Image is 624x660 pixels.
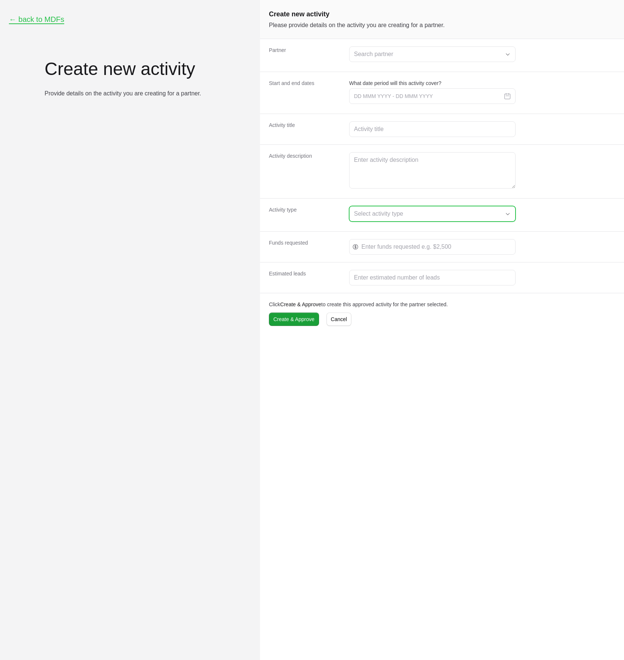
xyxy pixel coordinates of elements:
span: Create & Approve [273,315,315,324]
dt: Activity type [269,206,340,224]
h1: Create new activity [269,9,615,19]
input: Search partner [350,47,500,62]
input: Enter estimated number of leads [354,273,511,282]
button: Select activity type [350,206,515,221]
p: Click to create this approved activity for the partner selected. [269,301,615,308]
button: Cancel [326,313,352,326]
p: Please provide details on the activity you are creating for a partner. [269,21,615,30]
dt: Activity description [269,152,340,191]
p: Provide details on the activity you are creating for a partner. [45,90,251,97]
input: DD MMM YYYY - DD MMM YYYY [349,88,516,104]
input: Activity title [354,125,511,134]
dt: Estimated leads [269,270,340,285]
input: Enter funds requested e.g. $2,500 [361,242,511,251]
dt: Funds requested [269,239,340,255]
div: Select activity type [354,209,500,218]
dt: Activity title [269,121,340,137]
label: What date period will this activity cover? [349,79,516,87]
dl: Create activity form [260,39,624,333]
dt: Partner [269,46,340,64]
dt: Start and end dates [269,79,340,106]
button: Create & Approve [269,313,319,326]
div: Open [500,47,515,62]
b: Create & Approve [280,301,321,307]
h3: Create new activity [45,60,251,78]
button: ← back to MDFs [9,15,64,24]
span: Cancel [331,315,347,324]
